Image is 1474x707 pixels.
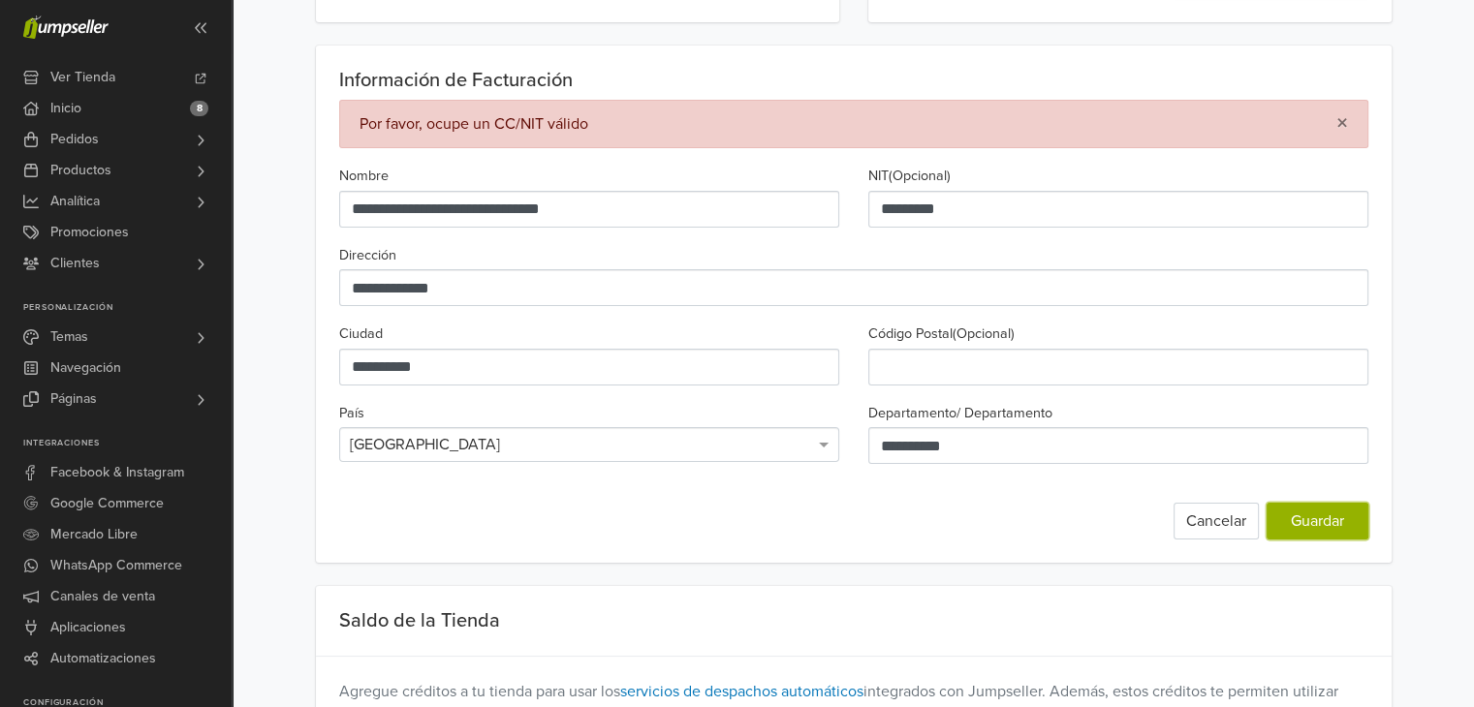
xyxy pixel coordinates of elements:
[50,519,138,550] span: Mercado Libre
[50,322,88,353] span: Temas
[50,155,111,186] span: Productos
[50,384,97,415] span: Páginas
[50,612,126,643] span: Aplicaciones
[868,166,951,187] label: NIT ( Opcional )
[339,100,1368,148] div: Por favor, ocupe un CC/NIT válido
[50,488,164,519] span: Google Commerce
[50,550,182,581] span: WhatsApp Commerce
[50,457,184,488] span: Facebook & Instagram
[339,323,383,345] label: Ciudad
[50,62,115,93] span: Ver Tienda
[23,438,232,449] p: Integraciones
[1336,109,1348,138] span: ×
[50,186,100,217] span: Analítica
[339,166,389,187] label: Nombre
[190,101,208,116] span: 8
[50,581,155,612] span: Canales de venta
[1174,503,1259,539] button: Cancelar
[339,403,364,424] label: País
[350,435,500,454] span: [GEOGRAPHIC_DATA]
[868,403,1052,424] label: Departamento / Departamento
[50,353,121,384] span: Navegación
[1336,112,1348,136] button: Close
[50,248,100,279] span: Clientes
[620,682,863,701] a: servicios de despachos automáticos
[50,124,99,155] span: Pedidos
[50,93,81,124] span: Inicio
[50,643,156,674] span: Automatizaciones
[339,245,396,266] label: Dirección
[339,69,1368,92] div: Información de Facturación
[1267,503,1368,539] button: Guardar
[23,302,232,314] p: Personalización
[339,609,854,632] h5: Saldo de la Tienda
[50,217,129,248] span: Promociones
[868,323,1015,345] label: Código Postal ( Opcional )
